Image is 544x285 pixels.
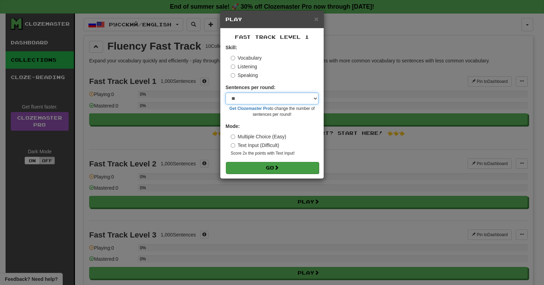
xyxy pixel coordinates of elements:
strong: Mode: [226,123,240,129]
input: Vocabulary [231,56,235,60]
input: Multiple Choice (Easy) [231,135,235,139]
button: Go [226,162,319,174]
small: Score 2x the points with Text Input ! [231,150,318,156]
label: Vocabulary [231,54,262,61]
span: Fast Track Level 1 [235,34,309,40]
span: × [314,15,318,23]
a: Get Clozemaster Pro [229,106,270,111]
h5: Play [226,16,318,23]
button: Close [314,15,318,23]
input: Text Input (Difficult) [231,143,235,148]
input: Listening [231,64,235,69]
label: Listening [231,63,257,70]
label: Text Input (Difficult) [231,142,279,149]
input: Speaking [231,73,235,78]
strong: Skill: [226,45,237,50]
label: Sentences per round: [226,84,275,91]
label: Multiple Choice (Easy) [231,133,286,140]
label: Speaking [231,72,258,79]
small: to change the number of sentences per round! [226,106,318,118]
